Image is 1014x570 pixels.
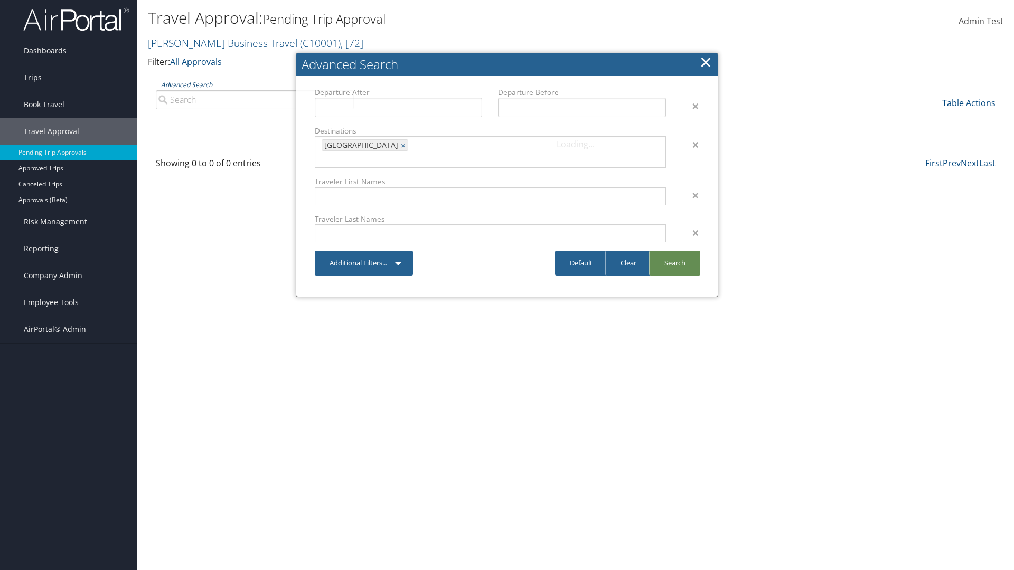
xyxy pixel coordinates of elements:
p: Filter: [148,55,718,69]
img: airportal-logo.png [23,7,129,32]
a: Close [700,51,712,72]
div: Showing 0 to 0 of 0 entries [156,157,354,175]
span: Trips [24,64,42,91]
a: Search [649,251,700,275]
span: Company Admin [24,262,82,289]
a: Clear [605,251,651,275]
h1: Travel Approval: [148,7,718,29]
label: Departure Before [498,87,665,98]
span: [GEOGRAPHIC_DATA] [322,140,398,150]
span: Reporting [24,235,59,262]
a: Admin Test [959,5,1003,38]
a: Advanced Search [161,80,212,89]
span: Risk Management [24,208,87,235]
a: × [401,140,408,150]
span: , [ 72 ] [341,36,363,50]
a: Table Actions [942,97,996,109]
div: × [674,138,707,151]
span: Dashboards [24,37,67,64]
span: AirPortal® Admin [24,316,86,343]
div: Loading... [148,125,1003,150]
a: Last [979,157,996,169]
h2: Advanced Search [296,53,718,76]
div: × [674,189,707,202]
label: Traveler Last Names [315,214,666,224]
label: Departure After [315,87,482,98]
div: × [674,226,707,239]
a: Next [961,157,979,169]
a: Default [555,251,607,275]
div: × [674,100,707,112]
label: Traveler First Names [315,176,666,187]
a: Additional Filters... [315,251,413,275]
a: All Approvals [170,56,222,68]
span: ( C10001 ) [300,36,341,50]
a: [PERSON_NAME] Business Travel [148,36,363,50]
input: Advanced Search [156,90,354,109]
span: Employee Tools [24,289,79,316]
label: Destinations [315,126,666,136]
a: Prev [943,157,961,169]
a: First [925,157,943,169]
small: Pending Trip Approval [262,10,386,27]
span: Admin Test [959,15,1003,27]
span: Travel Approval [24,118,79,145]
span: Book Travel [24,91,64,118]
